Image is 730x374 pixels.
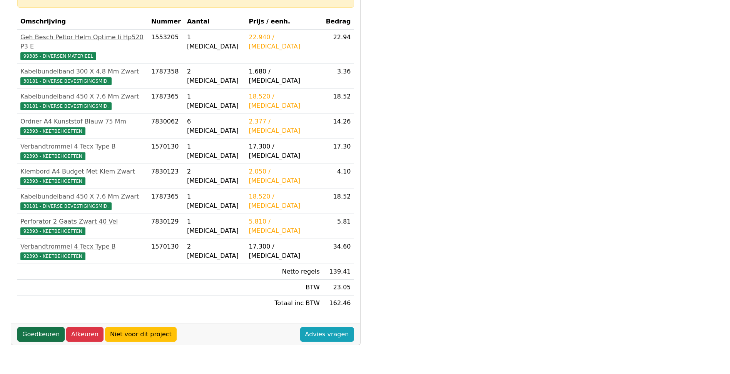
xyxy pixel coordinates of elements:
[249,117,319,135] div: 2.377 / [MEDICAL_DATA]
[187,242,243,260] div: 2 [MEDICAL_DATA]
[323,239,354,264] td: 34.60
[20,217,145,235] a: Perforator 2 Gaats Zwart 40 Vel92393 - KEETBEHOEFTEN
[187,92,243,110] div: 1 [MEDICAL_DATA]
[323,214,354,239] td: 5.81
[246,264,322,280] td: Netto regels
[20,227,85,235] span: 92393 - KEETBEHOEFTEN
[17,14,148,30] th: Omschrijving
[20,142,145,151] div: Verbandtrommel 4 Tecx Type B
[323,264,354,280] td: 139.41
[148,139,184,164] td: 1570130
[249,33,319,51] div: 22.940 / [MEDICAL_DATA]
[187,67,243,85] div: 2 [MEDICAL_DATA]
[323,14,354,30] th: Bedrag
[20,67,145,76] div: Kabelbundelband 300 X 4,8 Mm Zwart
[323,189,354,214] td: 18.52
[148,164,184,189] td: 7830123
[66,327,104,342] a: Afkeuren
[249,217,319,235] div: 5.810 / [MEDICAL_DATA]
[20,67,145,85] a: Kabelbundelband 300 X 4,8 Mm Zwart30181 - DIVERSE BEVESTIGINGSMID.
[148,214,184,239] td: 7830129
[323,89,354,114] td: 18.52
[20,192,145,210] a: Kabelbundelband 450 X 7,6 Mm Zwart30181 - DIVERSE BEVESTIGINGSMID.
[20,167,145,176] div: Klembord A4 Budget Met Klem Zwart
[148,89,184,114] td: 1787365
[323,164,354,189] td: 4.10
[20,177,85,185] span: 92393 - KEETBEHOEFTEN
[249,167,319,185] div: 2.050 / [MEDICAL_DATA]
[246,280,322,296] td: BTW
[249,92,319,110] div: 18.520 / [MEDICAL_DATA]
[20,152,85,160] span: 92393 - KEETBEHOEFTEN
[20,217,145,226] div: Perforator 2 Gaats Zwart 40 Vel
[187,117,243,135] div: 6 [MEDICAL_DATA]
[184,14,246,30] th: Aantal
[20,117,145,126] div: Ordner A4 Kunststof Blauw 75 Mm
[20,33,145,60] a: Geh Besch Peltor Helm Optime Ii Hp520 P3 E99385 - DIVERSEN MATERIEEL
[187,192,243,210] div: 1 [MEDICAL_DATA]
[246,14,322,30] th: Prijs / eenh.
[187,217,243,235] div: 1 [MEDICAL_DATA]
[187,142,243,160] div: 1 [MEDICAL_DATA]
[148,189,184,214] td: 1787365
[20,242,145,260] a: Verbandtrommel 4 Tecx Type B92393 - KEETBEHOEFTEN
[323,64,354,89] td: 3.36
[249,192,319,210] div: 18.520 / [MEDICAL_DATA]
[187,33,243,51] div: 1 [MEDICAL_DATA]
[20,242,145,251] div: Verbandtrommel 4 Tecx Type B
[249,142,319,160] div: 17.300 / [MEDICAL_DATA]
[20,92,145,101] div: Kabelbundelband 450 X 7,6 Mm Zwart
[300,327,354,342] a: Advies vragen
[148,14,184,30] th: Nummer
[148,239,184,264] td: 1570130
[20,167,145,185] a: Klembord A4 Budget Met Klem Zwart92393 - KEETBEHOEFTEN
[20,252,85,260] span: 92393 - KEETBEHOEFTEN
[20,117,145,135] a: Ordner A4 Kunststof Blauw 75 Mm92393 - KEETBEHOEFTEN
[105,327,177,342] a: Niet voor dit project
[187,167,243,185] div: 2 [MEDICAL_DATA]
[148,64,184,89] td: 1787358
[20,52,96,60] span: 99385 - DIVERSEN MATERIEEL
[323,296,354,311] td: 162.46
[20,127,85,135] span: 92393 - KEETBEHOEFTEN
[249,67,319,85] div: 1.680 / [MEDICAL_DATA]
[148,30,184,64] td: 1553205
[20,142,145,160] a: Verbandtrommel 4 Tecx Type B92393 - KEETBEHOEFTEN
[20,33,145,51] div: Geh Besch Peltor Helm Optime Ii Hp520 P3 E
[323,139,354,164] td: 17.30
[20,77,112,85] span: 30181 - DIVERSE BEVESTIGINGSMID.
[20,192,145,201] div: Kabelbundelband 450 X 7,6 Mm Zwart
[323,30,354,64] td: 22.94
[246,296,322,311] td: Totaal inc BTW
[148,114,184,139] td: 7830062
[20,92,145,110] a: Kabelbundelband 450 X 7,6 Mm Zwart30181 - DIVERSE BEVESTIGINGSMID.
[249,242,319,260] div: 17.300 / [MEDICAL_DATA]
[323,114,354,139] td: 14.26
[20,202,112,210] span: 30181 - DIVERSE BEVESTIGINGSMID.
[17,327,65,342] a: Goedkeuren
[20,102,112,110] span: 30181 - DIVERSE BEVESTIGINGSMID.
[323,280,354,296] td: 23.05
